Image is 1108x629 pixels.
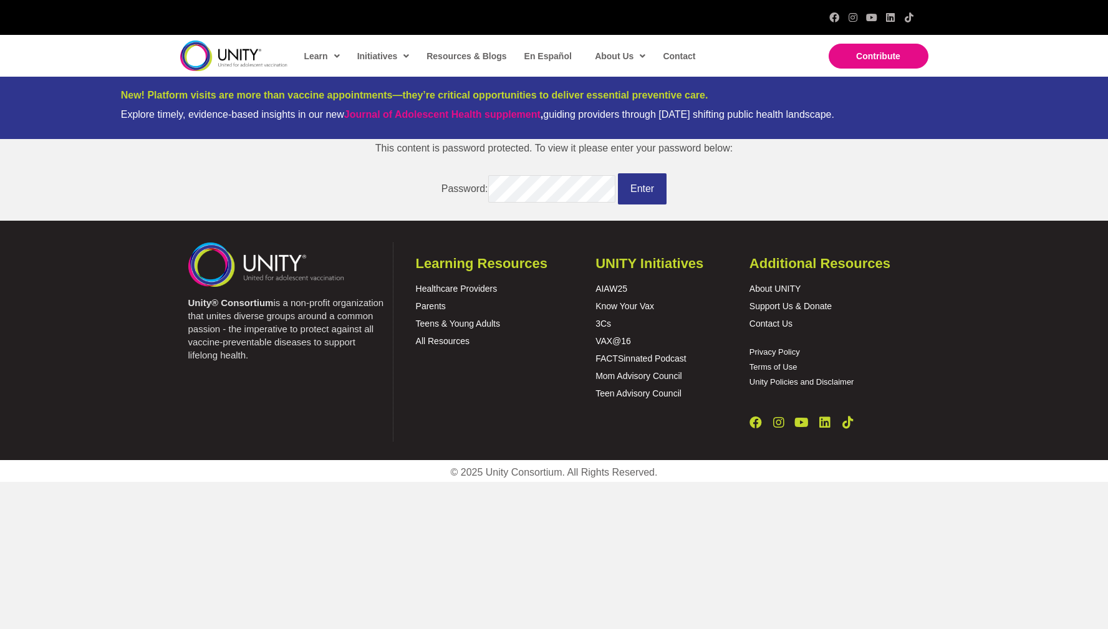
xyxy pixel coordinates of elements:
a: Contribute [829,44,928,69]
span: New! Platform visits are more than vaccine appointments—they’re critical opportunities to deliver... [121,90,708,100]
a: AIAW25 [595,284,627,294]
span: Learning Resources [416,256,548,271]
a: Instagram [848,12,858,22]
a: LinkedIn [885,12,895,22]
a: About Us [589,42,650,70]
a: Terms of Use [749,362,797,372]
p: © 2025 Unity Consortium. All Rights Reserved. [224,463,885,482]
a: About UNITY [749,284,801,294]
a: Healthcare Providers [416,284,498,294]
a: Mom Advisory Council [595,371,682,381]
a: Facebook [829,12,839,22]
strong: Unity® Consortium [188,297,274,308]
img: unity-logo [188,242,344,287]
span: Contribute [856,51,900,61]
a: YouTube [867,12,877,22]
a: Contact Us [749,319,792,329]
strong: , [344,109,543,120]
input: Password: [488,175,615,203]
span: Contact [663,51,695,61]
span: Initiatives [357,47,410,65]
a: Teen Advisory Council [595,388,682,398]
a: FACTSinnated Podcast [595,353,686,363]
p: is a non-profit organization that unites diverse groups around a common passion - the imperative ... [188,296,387,362]
a: VAX@16 [595,336,631,346]
a: 3Cs [595,319,611,329]
a: Privacy Policy [749,347,800,357]
a: En Español [518,42,577,70]
span: About Us [595,47,645,65]
a: LinkedIn [819,416,831,429]
a: Instagram [773,416,785,429]
a: All Resources [416,336,470,346]
span: Additional Resources [749,256,890,271]
a: Resources & Blogs [420,42,511,70]
span: UNITY Initiatives [595,256,703,271]
div: Explore timely, evidence-based insights in our new guiding providers through [DATE] shifting publ... [121,108,988,120]
a: Unity Policies and Disclaimer [749,377,854,387]
span: En Español [524,51,572,61]
span: Resources & Blogs [426,51,506,61]
a: Facebook [749,416,762,429]
a: Journal of Adolescent Health supplement [344,109,541,120]
label: Password: [441,183,615,194]
a: Contact [657,42,700,70]
a: Parents [416,301,446,311]
span: Learn [304,47,340,65]
a: YouTube [796,416,808,429]
a: TikTok [842,416,854,429]
a: Teens & Young Adults [416,319,500,329]
a: TikTok [904,12,914,22]
a: Support Us & Donate [749,301,832,311]
a: Know Your Vax [595,301,654,311]
input: Enter [618,173,667,204]
img: unity-logo-dark [180,41,287,71]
